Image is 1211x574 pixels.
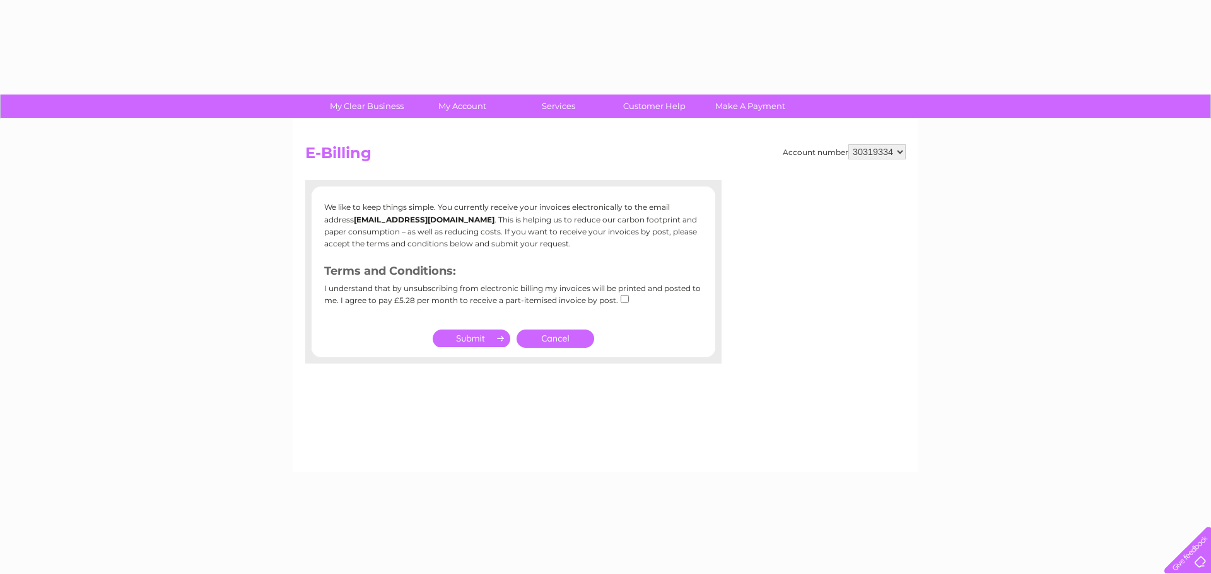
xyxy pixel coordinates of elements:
[433,330,510,347] input: Submit
[315,95,419,118] a: My Clear Business
[305,144,906,168] h2: E-Billing
[324,201,703,250] p: We like to keep things simple. You currently receive your invoices electronically to the email ad...
[324,262,703,284] h3: Terms and Conditions:
[324,284,703,314] div: I understand that by unsubscribing from electronic billing my invoices will be printed and posted...
[698,95,802,118] a: Make A Payment
[354,215,494,224] b: [EMAIL_ADDRESS][DOMAIN_NAME]
[506,95,611,118] a: Services
[517,330,594,348] a: Cancel
[602,95,706,118] a: Customer Help
[411,95,515,118] a: My Account
[783,144,906,159] div: Account number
